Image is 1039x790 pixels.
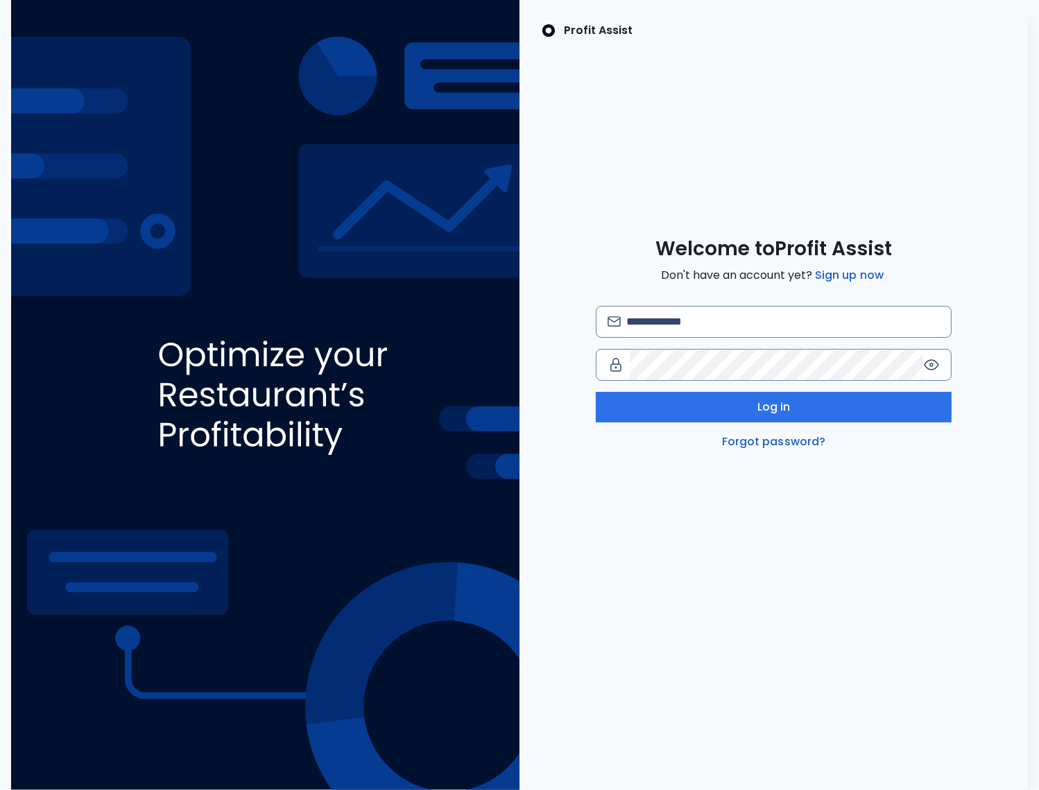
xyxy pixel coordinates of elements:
[757,399,791,415] span: Log in
[812,267,886,284] a: Sign up now
[564,22,633,39] p: Profit Assist
[719,433,829,450] a: Forgot password?
[661,267,886,284] span: Don't have an account yet?
[596,392,952,422] button: Log in
[655,237,892,261] span: Welcome to Profit Assist
[608,316,621,327] img: email
[542,22,556,39] img: SpotOn Logo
